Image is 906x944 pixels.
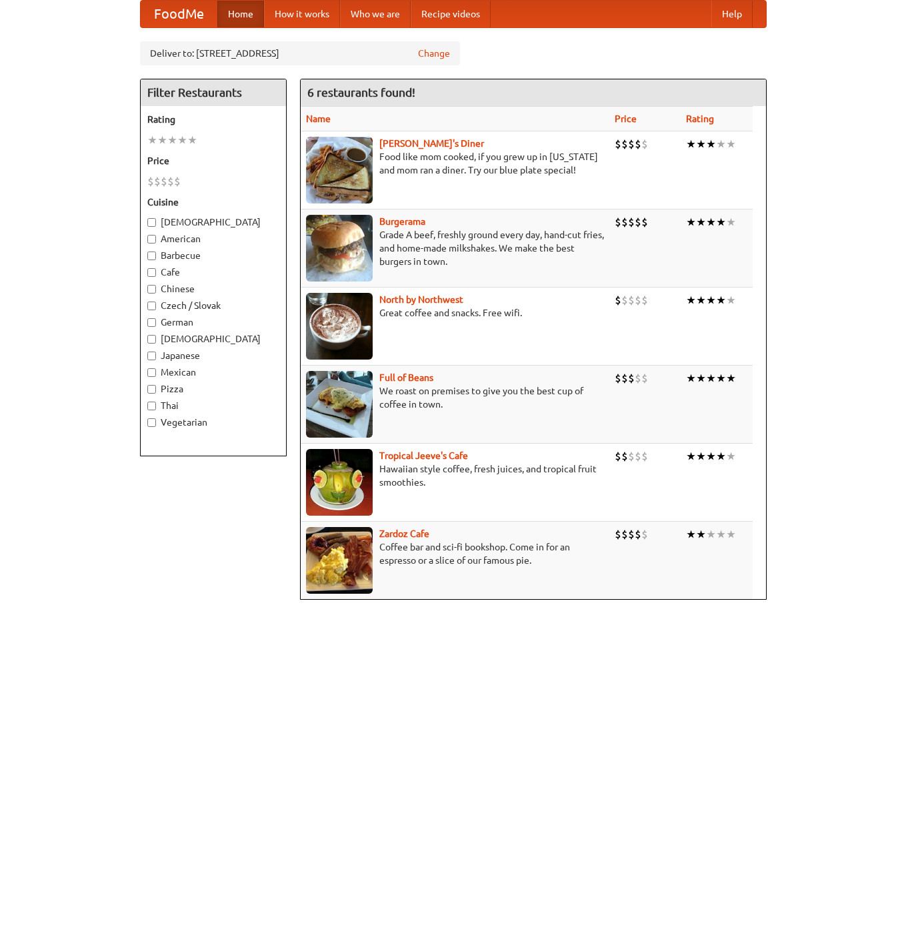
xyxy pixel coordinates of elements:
[726,527,736,542] li: ★
[726,137,736,151] li: ★
[696,527,706,542] li: ★
[147,174,154,189] li: $
[147,299,279,312] label: Czech / Slovak
[716,449,726,464] li: ★
[306,527,373,594] img: zardoz.jpg
[306,371,373,438] img: beans.jpg
[379,528,429,539] a: Zardoz Cafe
[686,215,696,229] li: ★
[686,113,714,124] a: Rating
[306,150,604,177] p: Food like mom cooked, if you grew up in [US_STATE] and mom ran a diner. Try our blue plate special!
[635,215,641,229] li: $
[615,371,621,386] li: $
[147,302,156,310] input: Czech / Slovak
[621,215,628,229] li: $
[696,293,706,308] li: ★
[628,527,635,542] li: $
[641,449,648,464] li: $
[635,293,641,308] li: $
[340,1,411,27] a: Who we are
[615,113,637,124] a: Price
[628,215,635,229] li: $
[726,449,736,464] li: ★
[147,335,156,344] input: [DEMOGRAPHIC_DATA]
[621,449,628,464] li: $
[686,527,696,542] li: ★
[628,449,635,464] li: $
[641,527,648,542] li: $
[696,371,706,386] li: ★
[696,449,706,464] li: ★
[379,450,468,461] a: Tropical Jeeve's Cafe
[147,418,156,427] input: Vegetarian
[161,174,167,189] li: $
[379,138,484,149] b: [PERSON_NAME]'s Diner
[147,218,156,227] input: [DEMOGRAPHIC_DATA]
[306,449,373,516] img: jeeves.jpg
[306,113,331,124] a: Name
[635,371,641,386] li: $
[157,133,167,147] li: ★
[706,371,716,386] li: ★
[306,228,604,268] p: Grade A beef, freshly ground every day, hand-cut fries, and home-made milkshakes. We make the bes...
[147,399,279,412] label: Thai
[726,371,736,386] li: ★
[706,215,716,229] li: ★
[141,79,286,106] h4: Filter Restaurants
[411,1,491,27] a: Recipe videos
[187,133,197,147] li: ★
[641,137,648,151] li: $
[615,215,621,229] li: $
[147,382,279,396] label: Pizza
[147,368,156,377] input: Mexican
[147,332,279,346] label: [DEMOGRAPHIC_DATA]
[706,449,716,464] li: ★
[147,349,279,362] label: Japanese
[147,352,156,360] input: Japanese
[147,133,157,147] li: ★
[686,293,696,308] li: ★
[147,235,156,244] input: American
[306,137,373,203] img: sallys.jpg
[167,133,177,147] li: ★
[147,113,279,126] h5: Rating
[147,154,279,167] h5: Price
[307,86,415,99] ng-pluralize: 6 restaurants found!
[379,216,425,227] b: Burgerama
[641,293,648,308] li: $
[147,318,156,327] input: German
[147,195,279,209] h5: Cuisine
[635,527,641,542] li: $
[306,540,604,567] p: Coffee bar and sci-fi bookshop. Come in for an espresso or a slice of our famous pie.
[621,137,628,151] li: $
[686,371,696,386] li: ★
[147,385,156,394] input: Pizza
[154,174,161,189] li: $
[615,293,621,308] li: $
[147,416,279,429] label: Vegetarian
[615,527,621,542] li: $
[306,384,604,411] p: We roast on premises to give you the best cup of coffee in town.
[706,137,716,151] li: ★
[615,449,621,464] li: $
[706,527,716,542] li: ★
[621,371,628,386] li: $
[635,137,641,151] li: $
[147,249,279,262] label: Barbecue
[379,372,433,383] b: Full of Beans
[167,174,174,189] li: $
[418,47,450,60] a: Change
[147,402,156,410] input: Thai
[635,449,641,464] li: $
[628,293,635,308] li: $
[306,462,604,489] p: Hawaiian style coffee, fresh juices, and tropical fruit smoothies.
[379,294,463,305] a: North by Northwest
[621,527,628,542] li: $
[147,252,156,260] input: Barbecue
[628,137,635,151] li: $
[217,1,264,27] a: Home
[716,137,726,151] li: ★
